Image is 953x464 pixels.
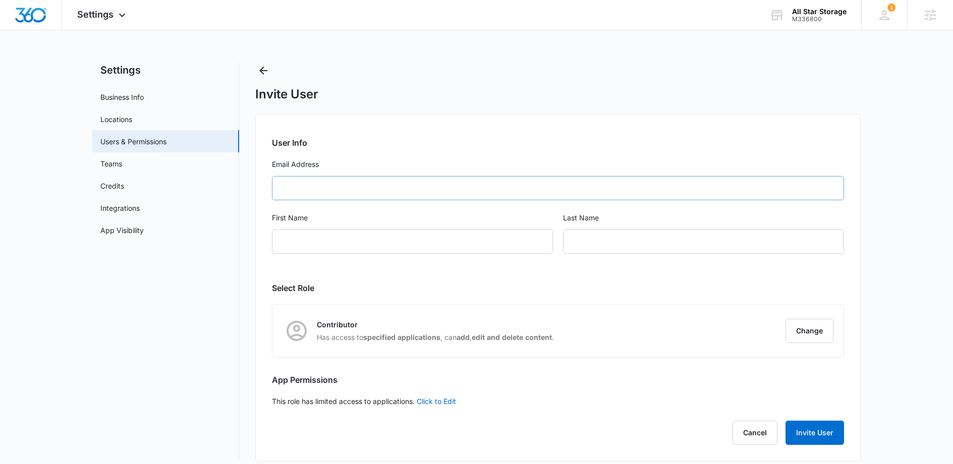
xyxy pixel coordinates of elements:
button: Invite User [786,421,844,445]
button: Cancel [733,421,777,445]
label: Last Name [563,212,844,223]
div: Domain: [DOMAIN_NAME] [26,26,111,34]
p: Contributor [317,319,554,330]
h2: User Info [272,137,844,149]
div: Domain Overview [38,60,90,66]
div: notifications count [887,4,895,12]
a: Integrations [100,203,140,213]
a: Click to Edit [417,397,456,405]
img: tab_domain_overview_orange.svg [27,59,35,67]
strong: specified applications [363,333,440,341]
img: website_grey.svg [16,26,24,34]
button: Back [255,63,271,79]
img: tab_keywords_by_traffic_grey.svg [100,59,108,67]
div: account name [792,8,847,16]
div: v 4.0.25 [28,16,49,24]
h2: Select Role [272,282,844,294]
h1: Invite User [255,87,318,102]
div: This role has limited access to applications. [255,114,861,461]
h2: Settings [92,63,239,78]
a: Business Info [100,92,144,102]
a: Teams [100,158,122,169]
a: App Visibility [100,225,144,236]
strong: edit and delete content [472,333,552,341]
a: Locations [100,114,132,125]
label: First Name [272,212,553,223]
span: Settings [77,9,114,20]
button: Change [786,319,833,343]
p: Has access to , can , . [317,332,554,342]
span: 1 [887,4,895,12]
a: Credits [100,181,124,191]
img: logo_orange.svg [16,16,24,24]
div: account id [792,16,847,23]
strong: add [457,333,470,341]
label: Email Address [272,159,844,170]
a: Users & Permissions [100,136,166,147]
div: Keywords by Traffic [111,60,170,66]
h2: App Permissions [272,374,844,386]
